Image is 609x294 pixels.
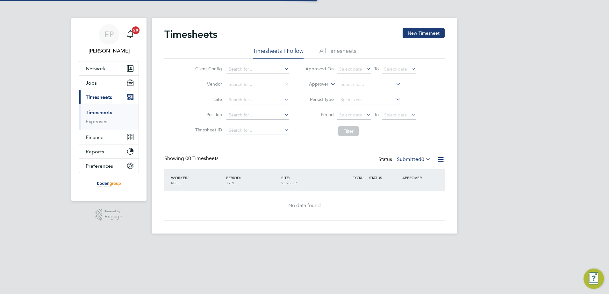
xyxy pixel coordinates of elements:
input: Search for... [226,111,289,120]
a: Go to home page [79,179,139,190]
label: Approver [300,81,328,87]
input: Search for... [226,95,289,104]
span: TYPE [226,180,235,185]
div: Timesheets [79,104,139,130]
span: Select date [339,66,362,72]
nav: Main navigation [71,18,147,201]
label: Site [193,96,222,102]
span: Network [86,66,106,72]
div: Showing [164,155,220,162]
span: Powered by [104,209,122,214]
button: Jobs [79,76,139,90]
span: Jobs [86,80,97,86]
span: Timesheets [86,94,112,100]
div: SITE [280,172,335,188]
button: Filter [338,126,359,136]
div: No data found [171,202,438,209]
div: APPROVER [401,172,434,183]
a: Timesheets [86,109,112,115]
span: 00 Timesheets [185,155,219,162]
li: Timesheets I Follow [253,47,304,59]
span: Reports [86,149,104,155]
div: PERIOD [225,172,280,188]
input: Search for... [226,126,289,135]
li: All Timesheets [319,47,356,59]
span: / [187,175,189,180]
span: Select date [384,66,407,72]
label: Vendor [193,81,222,87]
span: / [240,175,241,180]
label: Period [305,112,334,117]
label: Timesheet ID [193,127,222,133]
a: Powered byEngage [96,209,123,221]
button: Timesheets [79,90,139,104]
span: Preferences [86,163,113,169]
button: Network [79,61,139,75]
span: Finance [86,134,104,140]
a: Expenses [86,118,107,124]
input: Search for... [226,65,289,74]
span: TOTAL [353,175,364,180]
div: STATUS [368,172,401,183]
span: 0 [421,156,424,163]
button: Finance [79,130,139,144]
span: To [372,110,381,119]
a: EP[PERSON_NAME] [79,24,139,55]
span: VENDOR [281,180,297,185]
button: Engage Resource Center [584,269,604,289]
span: 20 [132,26,140,34]
div: WORKER [169,172,225,188]
button: Preferences [79,159,139,173]
label: Client Config [193,66,222,72]
label: Submitted [397,156,431,163]
span: ROLE [171,180,181,185]
span: EP [104,30,114,38]
input: Select one [338,95,401,104]
input: Search for... [338,80,401,89]
button: Reports [79,144,139,158]
a: 20 [124,24,137,45]
button: New Timesheet [403,28,445,38]
span: Select date [384,112,407,118]
img: boden-group-logo-retina.png [95,179,123,190]
h2: Timesheets [164,28,217,41]
span: Eleanor Porter [79,47,139,55]
span: To [372,65,381,73]
span: Select date [339,112,362,118]
span: / [289,175,290,180]
span: Engage [104,214,122,220]
input: Search for... [226,80,289,89]
label: Approved On [305,66,334,72]
label: Period Type [305,96,334,102]
label: Position [193,112,222,117]
div: Status [378,155,432,164]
